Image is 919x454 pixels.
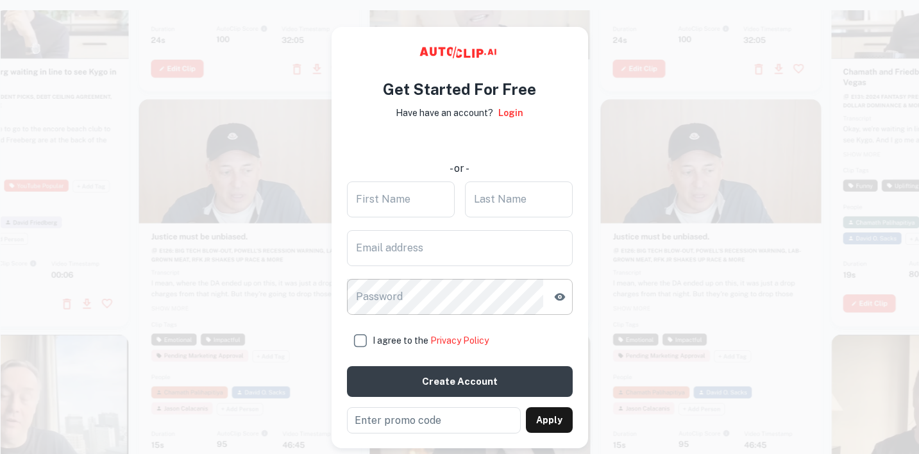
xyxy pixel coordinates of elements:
[348,129,572,157] div: 使用 Google 账号登录。在新标签页中打开
[373,335,489,346] span: I agree to the
[341,129,578,157] iframe: “使用 Google 账号登录”按钮
[347,366,573,397] button: Create account
[430,335,489,346] a: Privacy Policy
[498,106,523,120] a: Login
[396,106,493,120] p: Have have an account?
[526,407,573,433] button: Apply
[383,78,536,101] h4: Get Started For Free
[348,161,572,176] div: - or -
[347,407,521,433] input: Enter promo code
